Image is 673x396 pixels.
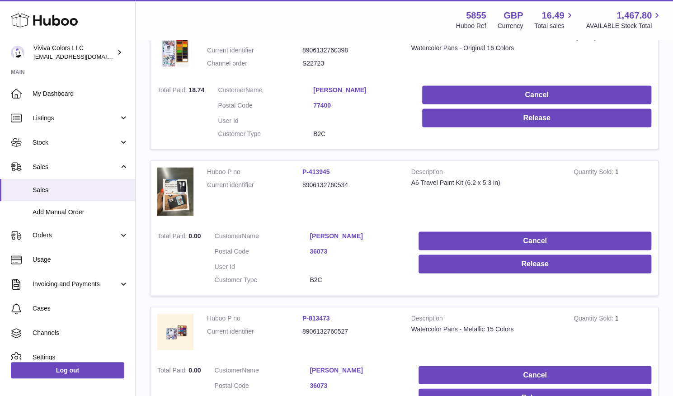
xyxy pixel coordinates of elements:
[411,43,560,52] div: Watercolor Pans - Original 16 Colors
[33,186,128,194] span: Sales
[302,168,330,175] a: P-413945
[419,255,651,273] button: Release
[574,168,615,177] strong: Quantity Sold
[313,85,409,94] a: [PERSON_NAME]
[310,381,405,390] a: 36073
[215,275,310,284] dt: Customer Type
[411,314,560,325] strong: Description
[215,247,310,258] dt: Postal Code
[310,247,405,255] a: 36073
[411,178,560,187] div: A6 Travel Paint Kit (6.2 x 5.3 in)
[188,232,201,239] span: 0.00
[534,22,574,30] span: Total sales
[567,160,658,225] td: 1
[207,314,302,322] dt: Huboo P no
[157,314,193,350] img: 58551699430160.jpg
[207,59,302,67] dt: Channel order
[207,180,302,189] dt: Current identifier
[33,255,128,264] span: Usage
[157,167,193,216] img: 58551699431341.jpg
[310,231,405,240] a: [PERSON_NAME]
[586,9,662,30] a: 1,467.80 AVAILABLE Stock Total
[534,9,574,30] a: 16.49 Total sales
[218,101,313,112] dt: Postal Code
[466,9,486,22] strong: 5855
[33,138,119,147] span: Stock
[33,44,115,61] div: Viviva Colors LLC
[302,314,330,321] a: P-813473
[313,129,409,138] dd: B2C
[207,167,302,176] dt: Huboo P no
[33,90,128,98] span: My Dashboard
[215,381,310,392] dt: Postal Code
[215,262,310,271] dt: User Id
[313,101,409,109] a: 77400
[411,167,560,178] strong: Description
[419,231,651,250] button: Cancel
[157,232,188,241] strong: Total Paid
[33,208,128,217] span: Add Manual Order
[411,325,560,333] div: Watercolor Pans - Metallic 15 Colors
[11,362,124,378] a: Log out
[33,114,119,123] span: Listings
[419,366,651,384] button: Cancel
[33,53,133,60] span: [EMAIL_ADDRESS][DOMAIN_NAME]
[218,116,313,125] dt: User Id
[207,46,302,54] dt: Current identifier
[574,314,615,324] strong: Quantity Sold
[215,231,310,242] dt: Name
[33,304,128,313] span: Cases
[215,366,310,377] dt: Name
[218,86,245,93] span: Customer
[11,46,24,59] img: admin@vivivacolors.com
[188,366,201,373] span: 0.00
[207,327,302,335] dt: Current identifier
[302,59,398,67] dd: S22723
[33,329,128,337] span: Channels
[310,366,405,374] a: [PERSON_NAME]
[422,108,651,127] button: Release
[586,22,662,30] span: AVAILABLE Stock Total
[456,22,486,30] div: Huboo Ref
[218,85,313,96] dt: Name
[33,280,119,288] span: Invoicing and Payments
[188,86,204,93] span: 18.74
[33,231,119,240] span: Orders
[157,366,188,376] strong: Total Paid
[498,22,523,30] div: Currency
[302,180,398,189] dd: 8906132760534
[567,307,658,359] td: 1
[310,275,405,284] dd: B2C
[215,366,242,373] span: Customer
[302,46,398,54] dd: 8906132760398
[33,163,119,171] span: Sales
[541,9,564,22] span: 16.49
[567,26,658,79] td: 1
[218,129,313,138] dt: Customer Type
[302,327,398,335] dd: 8906132760527
[422,85,651,104] button: Cancel
[157,86,188,95] strong: Total Paid
[33,353,128,362] span: Settings
[157,33,193,69] img: 58551699430000.jpg
[215,232,242,239] span: Customer
[504,9,523,22] strong: GBP
[617,9,652,22] span: 1,467.80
